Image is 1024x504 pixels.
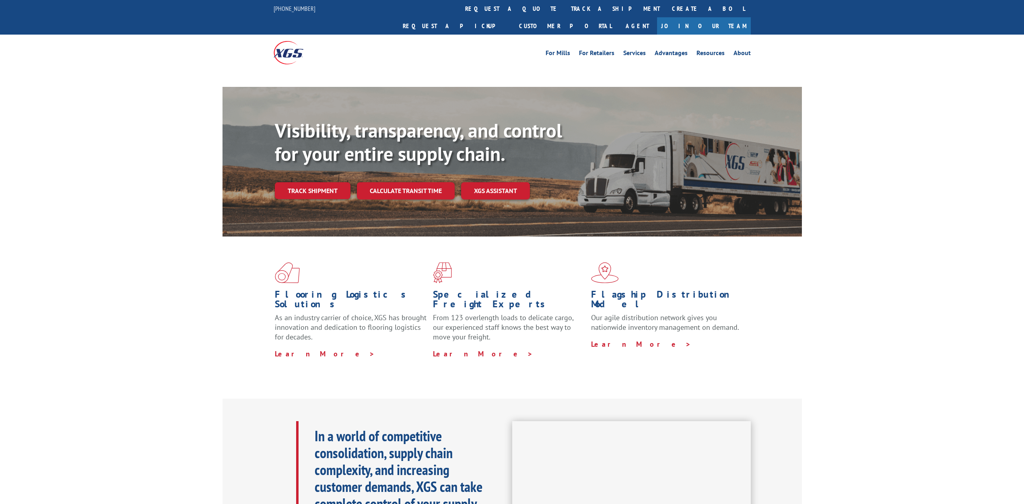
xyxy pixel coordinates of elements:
b: Visibility, transparency, and control for your entire supply chain. [275,118,562,166]
img: xgs-icon-flagship-distribution-model-red [591,262,619,283]
h1: Flagship Distribution Model [591,290,743,313]
a: Calculate transit time [357,182,455,200]
a: Agent [618,17,657,35]
span: Our agile distribution network gives you nationwide inventory management on demand. [591,313,739,332]
a: Customer Portal [513,17,618,35]
a: Services [623,50,646,59]
h1: Flooring Logistics Solutions [275,290,427,313]
a: About [733,50,751,59]
a: Learn More > [275,349,375,358]
span: As an industry carrier of choice, XGS has brought innovation and dedication to flooring logistics... [275,313,426,341]
img: xgs-icon-focused-on-flooring-red [433,262,452,283]
p: From 123 overlength loads to delicate cargo, our experienced staff knows the best way to move you... [433,313,585,349]
a: For Mills [546,50,570,59]
a: Request a pickup [397,17,513,35]
a: For Retailers [579,50,614,59]
h1: Specialized Freight Experts [433,290,585,313]
a: Learn More > [591,339,691,349]
a: [PHONE_NUMBER] [274,4,315,12]
a: Learn More > [433,349,533,358]
a: Advantages [655,50,688,59]
a: XGS ASSISTANT [461,182,530,200]
a: Join Our Team [657,17,751,35]
img: xgs-icon-total-supply-chain-intelligence-red [275,262,300,283]
a: Track shipment [275,182,350,199]
a: Resources [696,50,725,59]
